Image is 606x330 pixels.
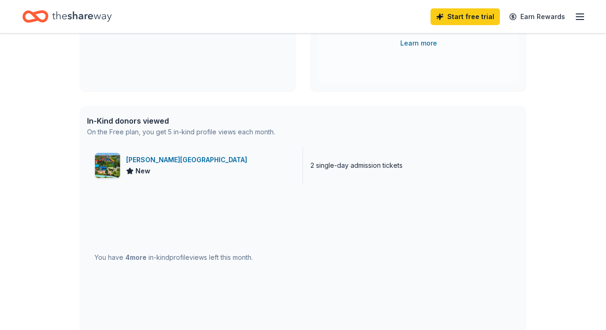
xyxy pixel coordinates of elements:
[126,154,251,165] div: [PERSON_NAME][GEOGRAPHIC_DATA]
[95,153,120,178] img: Image for Dorney Park & Wildwater Kingdom
[400,38,437,49] a: Learn more
[22,6,112,27] a: Home
[87,126,275,138] div: On the Free plan, you get 5 in-kind profile views each month.
[431,8,500,25] a: Start free trial
[504,8,571,25] a: Earn Rewards
[87,115,275,126] div: In-Kind donors viewed
[125,253,147,261] span: 4 more
[310,160,403,171] div: 2 single-day admission tickets
[94,252,253,263] div: You have in-kind profile views left this month.
[135,165,150,177] span: New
